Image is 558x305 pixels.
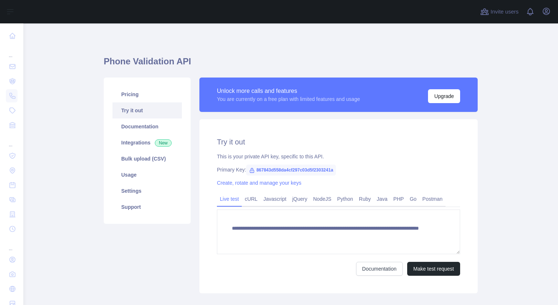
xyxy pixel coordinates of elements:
a: Usage [112,167,182,183]
div: Primary Key: [217,166,460,173]
span: Invite users [490,8,519,16]
a: PHP [390,193,407,205]
a: Javascript [260,193,289,205]
button: Make test request [407,262,460,276]
button: Upgrade [428,89,460,103]
span: New [155,139,172,147]
div: ... [6,237,18,252]
div: ... [6,44,18,59]
a: Bulk upload (CSV) [112,151,182,167]
a: Support [112,199,182,215]
a: Documentation [112,118,182,135]
a: Integrations New [112,135,182,151]
h1: Phone Validation API [104,56,478,73]
a: Create, rotate and manage your keys [217,180,301,186]
span: 867843d558da4cf297c03d5f2303241a [246,165,336,176]
a: jQuery [289,193,310,205]
a: cURL [242,193,260,205]
button: Invite users [479,6,520,18]
a: Python [334,193,356,205]
a: Settings [112,183,182,199]
a: Documentation [356,262,403,276]
div: Unlock more calls and features [217,87,360,95]
a: Live test [217,193,242,205]
a: Go [407,193,420,205]
h2: Try it out [217,137,460,147]
a: Try it out [112,102,182,118]
div: This is your private API key, specific to this API. [217,153,460,160]
a: Pricing [112,86,182,102]
a: NodeJS [310,193,334,205]
div: You are currently on a free plan with limited features and usage [217,95,360,103]
div: ... [6,133,18,148]
a: Java [374,193,391,205]
a: Ruby [356,193,374,205]
a: Postman [420,193,446,205]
